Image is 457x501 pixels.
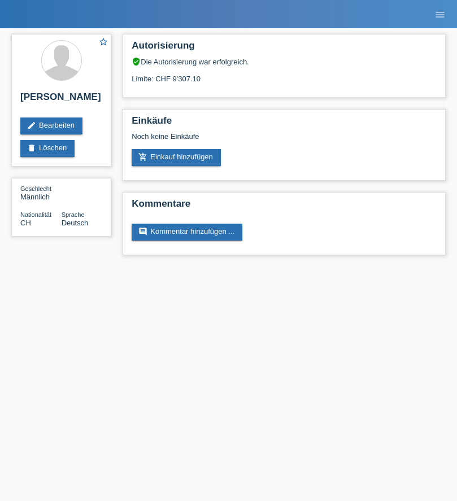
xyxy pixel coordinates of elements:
[138,153,147,162] i: add_shopping_cart
[20,117,82,134] a: editBearbeiten
[132,57,437,66] div: Die Autorisierung war erfolgreich.
[20,219,31,227] span: Schweiz
[20,211,51,218] span: Nationalität
[20,184,62,201] div: Männlich
[434,9,446,20] i: menu
[429,11,451,18] a: menu
[98,37,108,47] i: star_border
[20,140,75,157] a: deleteLöschen
[132,198,437,215] h2: Kommentare
[20,185,51,192] span: Geschlecht
[98,37,108,49] a: star_border
[132,132,437,149] div: Noch keine Einkäufe
[132,149,221,166] a: add_shopping_cartEinkauf hinzufügen
[132,66,437,83] div: Limite: CHF 9'307.10
[27,143,36,153] i: delete
[62,219,89,227] span: Deutsch
[132,224,242,241] a: commentKommentar hinzufügen ...
[138,227,147,236] i: comment
[62,211,85,218] span: Sprache
[27,121,36,130] i: edit
[132,57,141,66] i: verified_user
[20,92,102,108] h2: [PERSON_NAME]
[132,115,437,132] h2: Einkäufe
[132,40,437,57] h2: Autorisierung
